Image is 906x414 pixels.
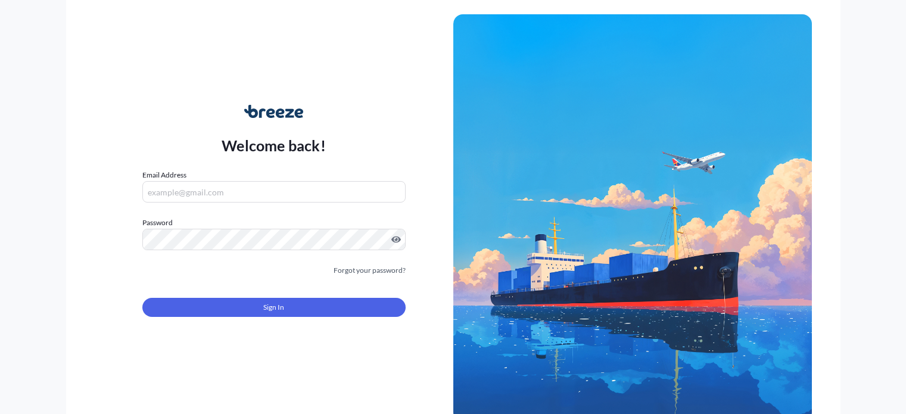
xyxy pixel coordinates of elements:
label: Password [142,217,406,229]
input: example@gmail.com [142,181,406,203]
button: Show password [391,235,401,244]
p: Welcome back! [222,136,326,155]
label: Email Address [142,169,186,181]
span: Sign In [263,301,284,313]
a: Forgot your password? [334,264,406,276]
button: Sign In [142,298,406,317]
